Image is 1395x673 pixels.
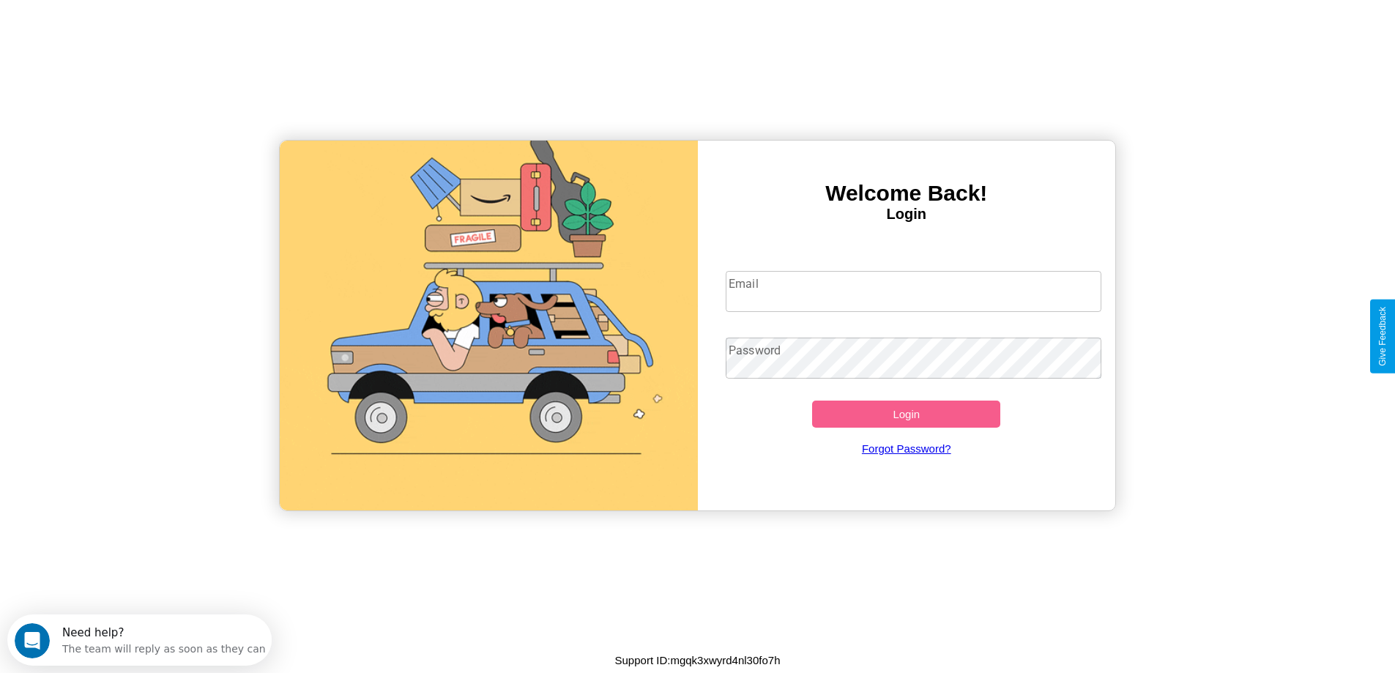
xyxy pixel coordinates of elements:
div: Give Feedback [1377,307,1388,366]
iframe: Intercom live chat [15,623,50,658]
iframe: Intercom live chat discovery launcher [7,614,272,666]
img: gif [280,141,698,510]
p: Support ID: mgqk3xwyrd4nl30fo7h [615,650,781,670]
a: Forgot Password? [718,428,1094,469]
h4: Login [698,206,1116,223]
div: Need help? [55,12,258,24]
div: Open Intercom Messenger [6,6,272,46]
button: Login [812,401,1000,428]
h3: Welcome Back! [698,181,1116,206]
div: The team will reply as soon as they can [55,24,258,40]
